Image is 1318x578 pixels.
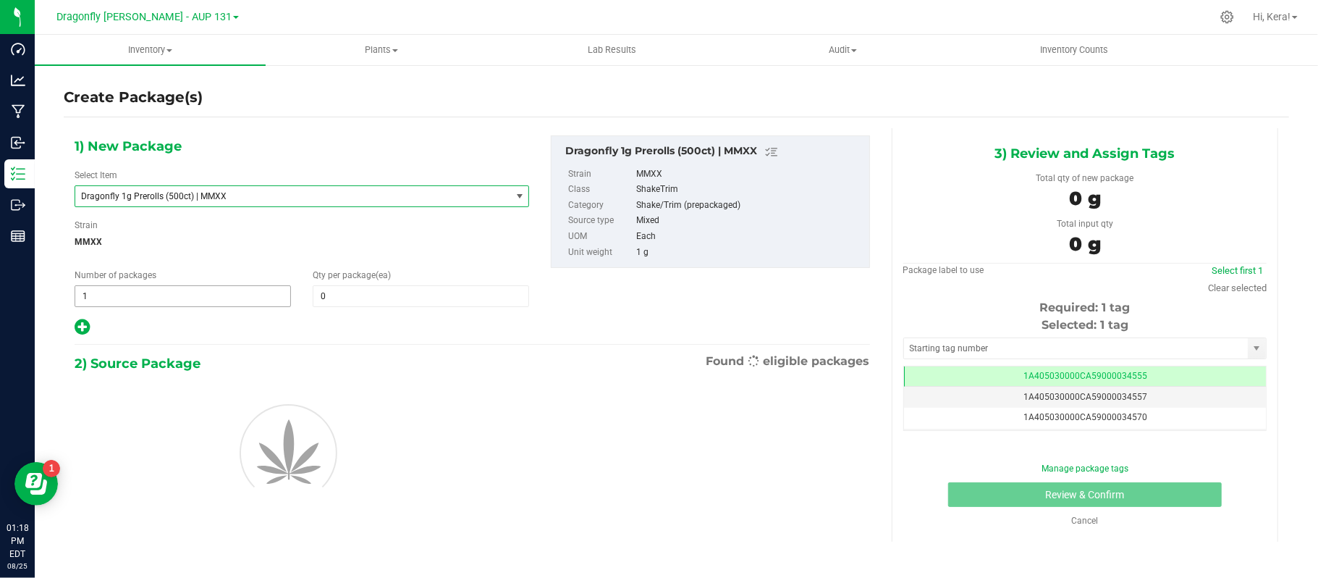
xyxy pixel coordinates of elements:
div: MMXX [636,167,862,183]
span: 3) Review and Assign Tags [994,143,1175,164]
span: Selected: 1 tag [1042,318,1128,332]
span: Found eligible packages [706,353,870,370]
span: Total input qty [1057,219,1113,229]
iframe: Resource center unread badge [43,460,60,477]
span: Audit [728,43,958,56]
inline-svg: Dashboard [11,42,25,56]
span: Package label to use [903,265,984,275]
span: 1A405030000CA59000034555 [1023,371,1147,381]
span: 1) New Package [75,135,182,157]
span: (ea) [376,270,391,280]
div: Manage settings [1218,10,1236,24]
iframe: Resource center [14,462,58,506]
label: Source type [568,213,633,229]
a: Clear selected [1208,282,1267,293]
a: Select first 1 [1212,265,1263,276]
span: Dragonfly [PERSON_NAME] - AUP 131 [56,11,232,23]
span: 0 g [1069,187,1101,210]
span: 2) Source Package [75,353,200,374]
div: Mixed [636,213,862,229]
span: 1A405030000CA59000034570 [1023,412,1147,422]
label: Class [568,182,633,198]
span: Required: 1 tag [1039,301,1130,314]
p: 08/25 [7,561,28,571]
div: Each [636,229,862,245]
span: Qty per package [313,270,391,280]
div: Dragonfly 1g Prerolls (500ct) | MMXX [565,143,861,161]
input: 0 [313,286,528,306]
h4: Create Package(s) [64,87,203,108]
span: Add new output [75,325,90,335]
input: Starting tag number [904,338,1248,359]
span: Inventory [35,43,266,56]
inline-svg: Manufacturing [11,104,25,119]
span: Dragonfly 1g Prerolls (500ct) | MMXX [81,191,488,201]
div: ShakeTrim [636,182,862,198]
label: Category [568,198,633,214]
span: select [510,186,528,206]
p: 01:18 PM EDT [7,522,28,561]
a: Lab Results [497,35,727,65]
a: Cancel [1071,516,1098,526]
div: 1 g [636,245,862,261]
span: Number of packages [75,270,156,280]
label: Strain [568,167,633,183]
span: Inventory Counts [1021,43,1128,56]
inline-svg: Reports [11,229,25,243]
span: select [1248,338,1266,359]
a: Plants [266,35,497,65]
a: Manage package tags [1042,464,1128,474]
inline-svg: Inbound [11,135,25,150]
a: Inventory Counts [959,35,1190,65]
inline-svg: Outbound [11,198,25,212]
a: Audit [727,35,958,65]
span: MMXX [75,231,529,253]
div: Shake/Trim (prepackaged) [636,198,862,214]
label: Strain [75,219,98,232]
label: Select Item [75,169,117,182]
span: Plants [266,43,496,56]
span: Lab Results [568,43,656,56]
span: 1A405030000CA59000034557 [1023,392,1147,402]
a: Inventory [35,35,266,65]
span: 0 g [1069,233,1101,256]
inline-svg: Analytics [11,73,25,88]
label: Unit weight [568,245,633,261]
input: 1 [75,286,290,306]
span: Hi, Kera! [1253,11,1290,22]
label: UOM [568,229,633,245]
inline-svg: Inventory [11,167,25,181]
span: Total qty of new package [1036,173,1133,183]
button: Review & Confirm [948,482,1222,507]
